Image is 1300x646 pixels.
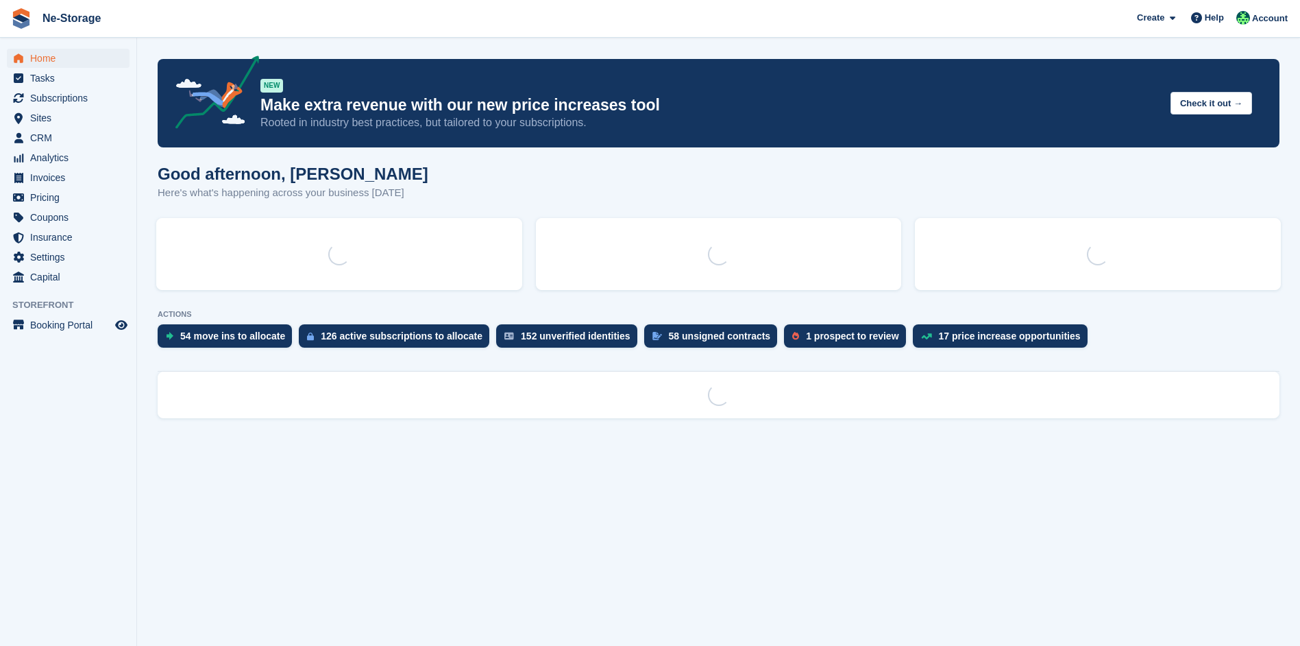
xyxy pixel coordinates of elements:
img: move_ins_to_allocate_icon-fdf77a2bb77ea45bf5b3d319d69a93e2d87916cf1d5bf7949dd705db3b84f3ca.svg [166,332,173,340]
img: stora-icon-8386f47178a22dfd0bd8f6a31ec36ba5ce8667c1dd55bd0f319d3a0aa187defe.svg [11,8,32,29]
div: 1 prospect to review [806,331,898,342]
a: menu [7,108,130,128]
img: active_subscription_to_allocate_icon-d502201f5373d7db506a760aba3b589e785aa758c864c3986d89f69b8ff3... [307,332,314,341]
a: menu [7,148,130,167]
div: NEW [260,79,283,93]
p: ACTIONS [158,310,1279,319]
a: Preview store [113,317,130,333]
span: Home [30,49,112,68]
span: Sites [30,108,112,128]
a: menu [7,88,130,108]
span: Subscriptions [30,88,112,108]
p: Rooted in industry best practices, but tailored to your subscriptions. [260,115,1160,130]
a: menu [7,128,130,147]
span: Booking Portal [30,315,112,335]
span: Tasks [30,69,112,88]
img: price_increase_opportunities-93ffe204e8149a01c8c9dc8f82e8f89637d9d84a8eef4429ea346261dce0b2c0.svg [921,333,932,339]
span: CRM [30,128,112,147]
a: 58 unsigned contracts [644,324,785,355]
span: Coupons [30,208,112,227]
p: Here's what's happening across your business [DATE] [158,185,428,201]
a: menu [7,208,130,227]
button: Check it out → [1170,92,1252,115]
img: verify_identity-adf6edd0f0f0b5bbfe63781bf79b02c33cf7c696d77639b501bdc392416b5a36.svg [504,332,514,340]
a: menu [7,49,130,68]
a: menu [7,315,130,335]
h1: Good afternoon, [PERSON_NAME] [158,165,428,183]
div: 126 active subscriptions to allocate [321,331,482,342]
a: menu [7,168,130,187]
div: 58 unsigned contracts [669,331,771,342]
span: Help [1205,11,1224,25]
img: price-adjustments-announcement-icon-8257ccfd72463d97f412b2fc003d46551f7dbcb40ab6d574587a9cd5c0d94... [164,56,260,134]
div: 152 unverified identities [521,331,630,342]
img: contract_signature_icon-13c848040528278c33f63329250d36e43548de30e8caae1d1a13099fd9432cc5.svg [652,332,662,340]
a: menu [7,69,130,88]
a: menu [7,228,130,247]
a: 54 move ins to allocate [158,324,299,355]
div: 54 move ins to allocate [180,331,285,342]
img: Jay Johal [1236,11,1250,25]
span: Insurance [30,228,112,247]
div: 17 price increase opportunities [939,331,1081,342]
a: menu [7,267,130,287]
a: 1 prospect to review [784,324,912,355]
a: Ne-Storage [37,7,106,29]
span: Account [1252,12,1288,25]
a: menu [7,248,130,267]
span: Capital [30,267,112,287]
a: 152 unverified identities [496,324,644,355]
img: prospect-51fa495bee0391a8d652442698ab0144808aea92771e9ea1ae160a38d050c398.svg [792,332,799,340]
span: Storefront [12,298,136,312]
a: 126 active subscriptions to allocate [299,324,496,355]
a: 17 price increase opportunities [913,324,1094,355]
span: Analytics [30,148,112,167]
span: Pricing [30,188,112,207]
span: Create [1137,11,1164,25]
span: Settings [30,248,112,267]
span: Invoices [30,168,112,187]
p: Make extra revenue with our new price increases tool [260,95,1160,115]
a: menu [7,188,130,207]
